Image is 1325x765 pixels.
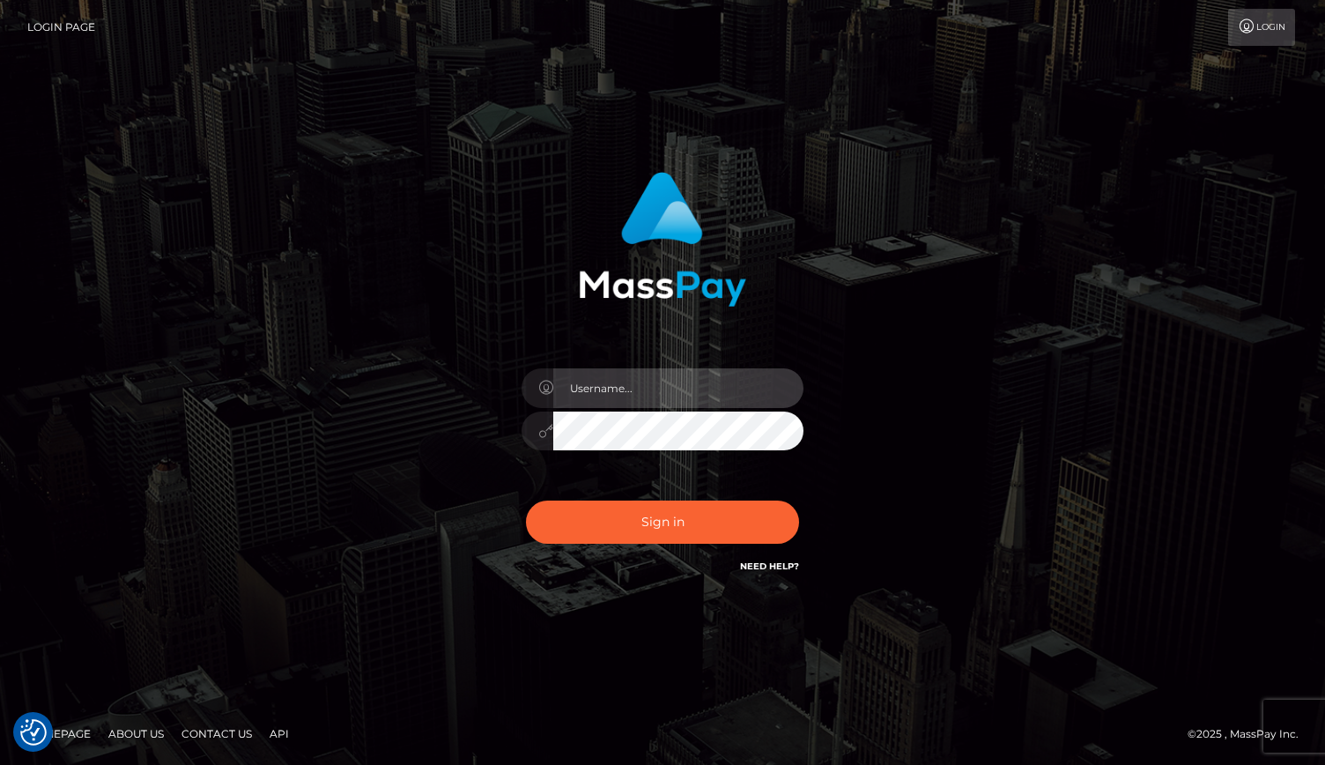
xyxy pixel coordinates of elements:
a: Need Help? [740,561,799,572]
img: MassPay Login [579,172,746,307]
a: Login [1228,9,1295,46]
a: About Us [101,720,171,747]
div: © 2025 , MassPay Inc. [1188,724,1312,744]
button: Consent Preferences [20,719,47,746]
img: Revisit consent button [20,719,47,746]
a: Login Page [27,9,95,46]
a: Homepage [19,720,98,747]
a: API [263,720,296,747]
a: Contact Us [174,720,259,747]
input: Username... [553,368,803,408]
button: Sign in [526,501,799,544]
